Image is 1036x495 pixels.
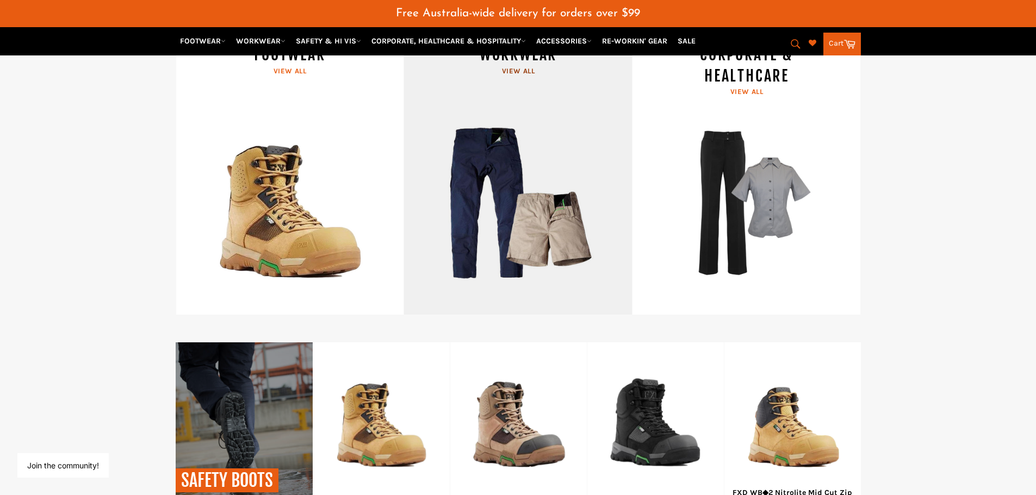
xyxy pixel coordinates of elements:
[27,461,99,470] button: Join the community!
[738,364,847,476] img: FXD WB◆2 4.5 Zip Side Wheat Safety Boots - Workin' Gear
[291,32,365,51] a: SAFETY & HI VIS
[601,364,710,476] img: FXD WB◆1 6.0 Zip Side Black - Workin' Gear
[326,363,436,477] img: FXD WB◆1 6.0 Zip Side Wheat - Workin' Gear
[176,32,230,51] a: FOOTWEAR
[823,33,861,55] a: Cart
[632,28,860,315] a: CORPORATE & HEALTHCARE View all wear corporate
[673,32,700,51] a: SALE
[232,32,290,51] a: WORKWEAR
[598,32,672,51] a: RE-WORKIN' GEAR
[176,28,404,315] a: FOOTWEAR View all Workin Gear Boots
[464,364,573,476] img: FXD WB◆1 6.0 Zip Side Stone - Workin' Gear
[532,32,596,51] a: ACCESSORIES
[396,8,640,19] span: Free Australia-wide delivery for orders over $99
[367,32,530,51] a: CORPORATE, HEALTHCARE & HOSPITALITY
[404,28,632,315] a: WORKWEAR View all WORKWEAR
[176,468,278,492] p: SAFETY BOOTS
